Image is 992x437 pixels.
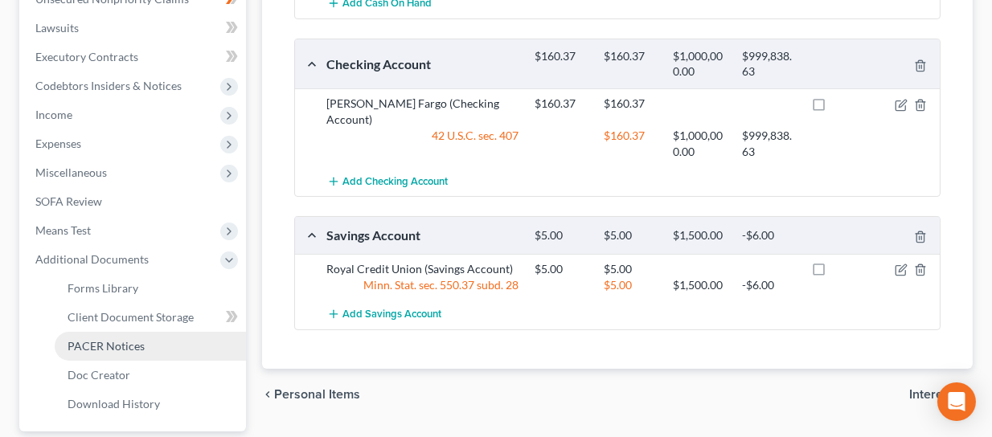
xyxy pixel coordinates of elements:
[319,128,527,160] div: 42 U.S.C. sec. 407
[55,332,246,361] a: PACER Notices
[937,382,976,421] div: Open Intercom Messenger
[596,228,665,243] div: $5.00
[665,49,734,79] div: $1,000,000.00
[319,96,527,128] div: [PERSON_NAME] Fargo (Checking Account)
[23,14,246,43] a: Lawsuits
[68,368,130,382] span: Doc Creator
[665,228,734,243] div: $1,500.00
[68,397,160,410] span: Download History
[596,277,665,293] div: $5.00
[734,277,803,293] div: -$6.00
[319,227,527,243] div: Savings Account
[68,281,138,295] span: Forms Library
[35,79,182,92] span: Codebtors Insiders & Notices
[35,165,107,179] span: Miscellaneous
[596,128,665,160] div: $160.37
[343,175,449,188] span: Add Checking Account
[596,49,665,79] div: $160.37
[527,261,596,277] div: $5.00
[665,277,734,293] div: $1,500.00
[35,50,138,63] span: Executory Contracts
[35,21,79,35] span: Lawsuits
[23,43,246,71] a: Executory Contracts
[527,96,596,112] div: $160.37
[327,166,449,196] button: Add Checking Account
[527,228,596,243] div: $5.00
[734,128,803,160] div: $999,838.63
[327,300,442,329] button: Add Savings Account
[734,228,803,243] div: -$6.00
[35,223,91,237] span: Means Test
[596,261,665,277] div: $5.00
[319,277,527,293] div: Minn. Stat. sec. 550.37 subd. 28
[35,252,149,266] span: Additional Documents
[55,361,246,390] a: Doc Creator
[23,187,246,216] a: SOFA Review
[262,388,361,401] button: chevron_left Personal Items
[55,274,246,303] a: Forms Library
[319,261,527,277] div: Royal Credit Union (Savings Account)
[55,303,246,332] a: Client Document Storage
[68,310,194,324] span: Client Document Storage
[68,339,145,353] span: PACER Notices
[909,388,960,401] span: Interests
[596,96,665,112] div: $160.37
[35,108,72,121] span: Income
[319,55,527,72] div: Checking Account
[527,49,596,79] div: $160.37
[665,128,734,160] div: $1,000,000.00
[35,194,102,208] span: SOFA Review
[55,390,246,419] a: Download History
[734,49,803,79] div: $999,838.63
[909,388,973,401] button: Interests chevron_right
[35,137,81,150] span: Expenses
[262,388,275,401] i: chevron_left
[343,308,442,321] span: Add Savings Account
[275,388,361,401] span: Personal Items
